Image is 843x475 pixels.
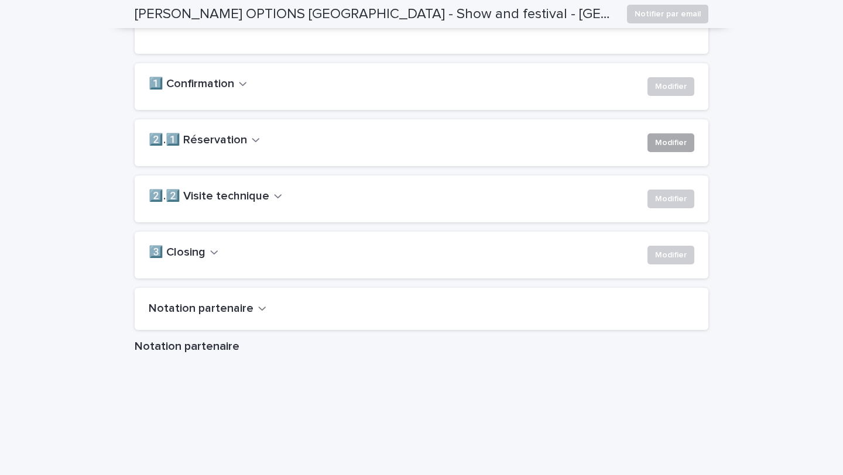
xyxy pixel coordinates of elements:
button: 3️⃣ Closing [149,246,218,260]
button: 1️⃣ Confirmation [149,77,247,91]
h2: [PERSON_NAME] OPTIONS [GEOGRAPHIC_DATA] - Show and festival - [GEOGRAPHIC_DATA] [135,6,618,23]
button: Modifier [647,190,694,208]
button: Modifier [647,77,694,96]
span: Modifier [655,137,687,149]
button: Notifier par email [627,5,708,23]
button: 2️⃣.2️⃣ Visite technique [149,190,282,204]
button: Modifier [647,133,694,152]
h1: Notation partenaire [135,339,708,353]
button: Modifier [647,246,694,264]
h2: 1️⃣ Confirmation [149,77,234,91]
span: Notifier par email [635,8,701,20]
h2: 3️⃣ Closing [149,246,205,260]
h2: 2️⃣.2️⃣ Visite technique [149,190,269,204]
button: 2️⃣.1️⃣ Réservation [149,133,260,147]
button: Notation partenaire [149,302,266,316]
span: Modifier [655,249,687,261]
h2: 2️⃣.1️⃣ Réservation [149,133,247,147]
span: Modifier [655,193,687,205]
h2: Notation partenaire [149,302,253,316]
span: Modifier [655,81,687,92]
